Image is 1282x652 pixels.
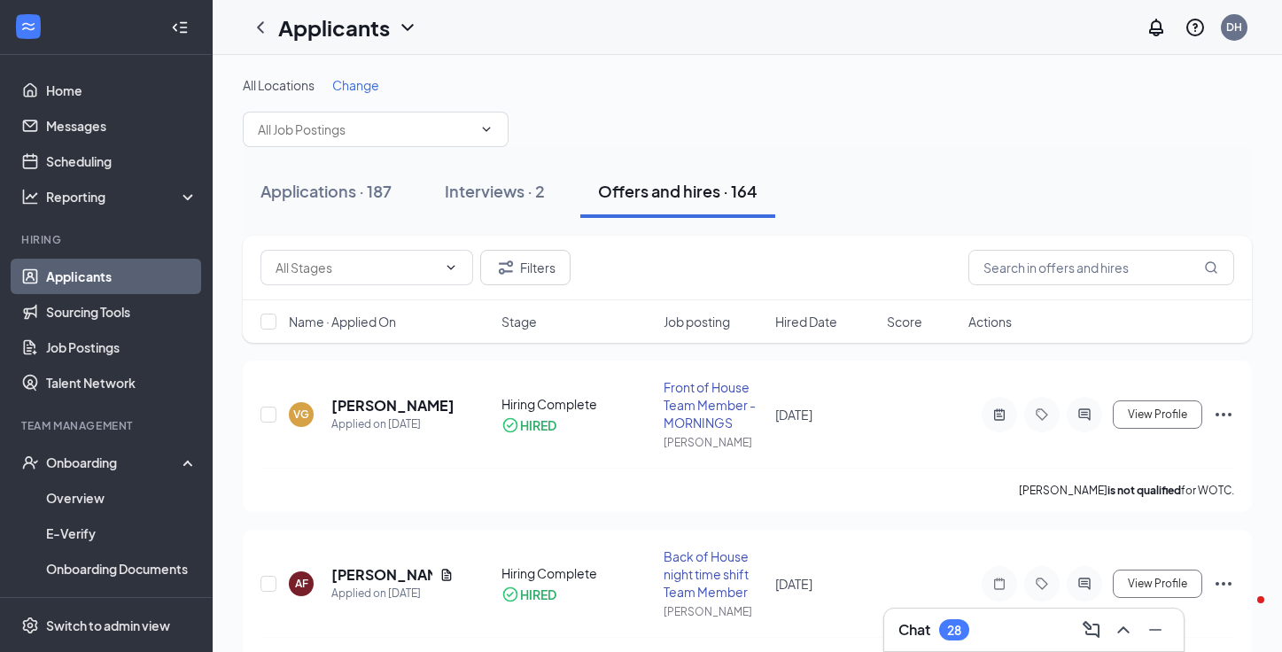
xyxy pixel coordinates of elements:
[947,623,961,638] div: 28
[1113,400,1202,429] button: View Profile
[1019,483,1234,498] p: [PERSON_NAME] for WOTC.
[278,12,390,43] h1: Applicants
[598,180,758,202] div: Offers and hires · 164
[46,586,198,622] a: Activity log
[331,585,454,602] div: Applied on [DATE]
[1141,616,1169,644] button: Minimize
[21,617,39,634] svg: Settings
[887,313,922,330] span: Score
[1146,17,1167,38] svg: Notifications
[397,17,418,38] svg: ChevronDown
[501,416,519,434] svg: CheckmarkCircle
[479,122,493,136] svg: ChevronDown
[331,396,454,415] h5: [PERSON_NAME]
[250,17,271,38] svg: ChevronLeft
[46,551,198,586] a: Onboarding Documents
[1128,578,1187,590] span: View Profile
[1113,570,1202,598] button: View Profile
[243,77,315,93] span: All Locations
[1074,407,1095,422] svg: ActiveChat
[276,258,437,277] input: All Stages
[293,407,309,422] div: VG
[775,576,812,592] span: [DATE]
[520,586,556,603] div: HIRED
[445,180,545,202] div: Interviews · 2
[1226,19,1242,35] div: DH
[664,604,765,619] div: [PERSON_NAME]
[1081,619,1102,640] svg: ComposeMessage
[898,620,930,640] h3: Chat
[46,454,183,471] div: Onboarding
[1074,577,1095,591] svg: ActiveChat
[21,454,39,471] svg: UserCheck
[989,407,1010,422] svg: ActiveNote
[1109,616,1138,644] button: ChevronUp
[1077,616,1106,644] button: ComposeMessage
[46,480,198,516] a: Overview
[664,313,730,330] span: Job posting
[21,418,194,433] div: Team Management
[289,313,396,330] span: Name · Applied On
[331,415,454,433] div: Applied on [DATE]
[775,407,812,423] span: [DATE]
[439,568,454,582] svg: Document
[295,576,308,591] div: AF
[480,250,571,285] button: Filter Filters
[46,516,198,551] a: E-Verify
[1031,577,1053,591] svg: Tag
[664,547,765,601] div: Back of House night time shift Team Member
[21,188,39,206] svg: Analysis
[664,378,765,431] div: Front of House Team Member - MORNINGS
[1128,408,1187,421] span: View Profile
[46,144,198,179] a: Scheduling
[664,435,765,450] div: [PERSON_NAME]
[332,77,379,93] span: Change
[171,19,189,36] svg: Collapse
[501,313,537,330] span: Stage
[46,617,170,634] div: Switch to admin view
[520,416,556,434] div: HIRED
[501,395,653,413] div: Hiring Complete
[21,232,194,247] div: Hiring
[46,330,198,365] a: Job Postings
[258,120,472,139] input: All Job Postings
[46,294,198,330] a: Sourcing Tools
[46,188,198,206] div: Reporting
[501,586,519,603] svg: CheckmarkCircle
[989,577,1010,591] svg: Note
[46,73,198,108] a: Home
[260,180,392,202] div: Applications · 187
[331,565,432,585] h5: [PERSON_NAME]
[968,250,1234,285] input: Search in offers and hires
[46,365,198,400] a: Talent Network
[968,313,1012,330] span: Actions
[1145,619,1166,640] svg: Minimize
[46,108,198,144] a: Messages
[1204,260,1218,275] svg: MagnifyingGlass
[19,18,37,35] svg: WorkstreamLogo
[495,257,517,278] svg: Filter
[1031,407,1053,422] svg: Tag
[1185,17,1206,38] svg: QuestionInfo
[501,564,653,582] div: Hiring Complete
[444,260,458,275] svg: ChevronDown
[1107,484,1181,497] b: is not qualified
[775,313,837,330] span: Hired Date
[1213,573,1234,594] svg: Ellipses
[1222,592,1264,634] iframe: Intercom live chat
[1213,404,1234,425] svg: Ellipses
[1113,619,1134,640] svg: ChevronUp
[46,259,198,294] a: Applicants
